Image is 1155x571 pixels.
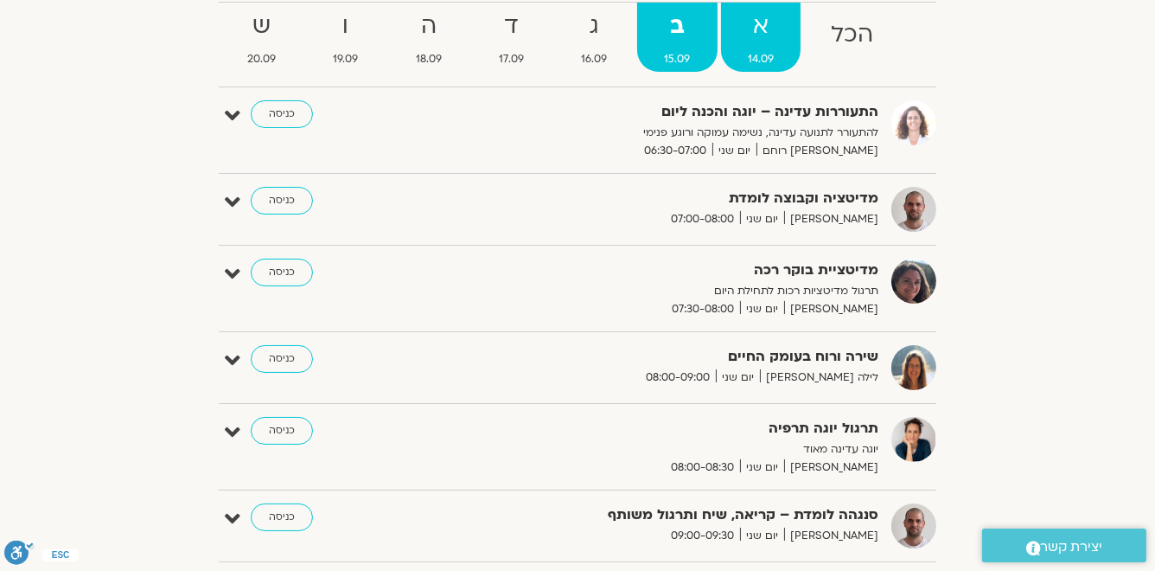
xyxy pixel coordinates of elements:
[472,3,551,72] a: ד17.09
[804,16,900,55] strong: הכל
[554,7,634,46] strong: ג
[784,210,878,228] span: [PERSON_NAME]
[554,3,634,72] a: ג16.09
[740,210,784,228] span: יום שני
[455,504,878,527] strong: סנגהה לומדת – קריאה, שיח ותרגול משותף
[251,417,313,445] a: כניסה
[721,7,801,46] strong: א
[665,210,740,228] span: 07:00-08:00
[455,187,878,210] strong: מדיטציה וקבוצה לומדת
[251,345,313,373] a: כניסה
[666,300,740,318] span: 07:30-08:00
[554,50,634,68] span: 16.09
[740,527,784,545] span: יום שני
[455,124,878,142] p: להתעורר לתנועה עדינה, נשימה עמוקה ורוגע פנימי
[455,282,878,300] p: תרגול מדיטציות רכות לתחילת היום
[455,100,878,124] strong: התעוררות עדינה – יוגה והכנה ליום
[712,142,756,160] span: יום שני
[1041,536,1103,559] span: יצירת קשר
[306,7,385,46] strong: ו
[804,3,900,72] a: הכל
[455,417,878,440] strong: תרגול יוגה תרפיה
[389,3,469,72] a: ה18.09
[716,369,760,387] span: יום שני
[251,187,313,215] a: כניסה
[306,50,385,68] span: 19.09
[784,527,878,545] span: [PERSON_NAME]
[220,50,303,68] span: 20.09
[982,529,1146,562] a: יצירת קשר
[472,7,551,46] strong: ד
[251,259,313,286] a: כניסה
[455,259,878,282] strong: מדיטציית בוקר רכה
[665,459,740,477] span: 08:00-08:30
[740,459,784,477] span: יום שני
[784,459,878,477] span: [PERSON_NAME]
[637,3,717,72] a: ב15.09
[638,142,712,160] span: 06:30-07:00
[721,50,801,68] span: 14.09
[784,300,878,318] span: [PERSON_NAME]
[389,50,469,68] span: 18.09
[251,100,313,128] a: כניסה
[721,3,801,72] a: א14.09
[637,7,717,46] strong: ב
[640,369,716,387] span: 08:00-09:00
[220,7,303,46] strong: ש
[760,369,878,387] span: לילה [PERSON_NAME]
[665,527,740,545] span: 09:00-09:30
[756,142,878,160] span: [PERSON_NAME] רוחם
[220,3,303,72] a: ש20.09
[306,3,385,72] a: ו19.09
[455,345,878,369] strong: שירה ורוח בעומק החיים
[455,440,878,459] p: יוגה עדינה מאוד
[251,504,313,531] a: כניסה
[637,50,717,68] span: 15.09
[472,50,551,68] span: 17.09
[389,7,469,46] strong: ה
[740,300,784,318] span: יום שני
